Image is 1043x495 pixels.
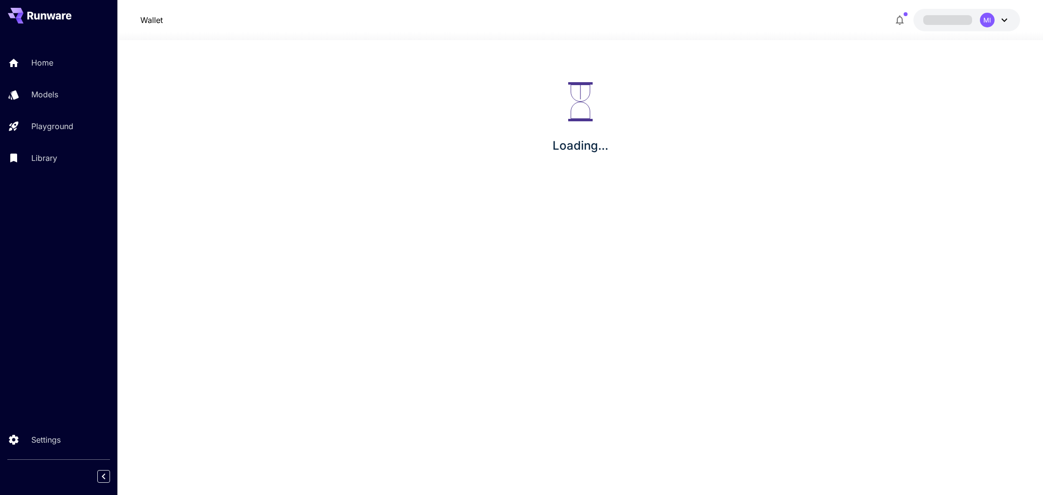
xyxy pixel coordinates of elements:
div: Collapse sidebar [105,468,117,485]
p: Home [31,57,53,68]
a: Wallet [140,14,163,26]
button: Collapse sidebar [97,470,110,483]
p: Settings [31,434,61,446]
p: Library [31,152,57,164]
button: MI [913,9,1020,31]
p: Playground [31,120,73,132]
p: Models [31,89,58,100]
nav: breadcrumb [140,14,163,26]
div: MI [980,13,995,27]
p: Loading... [553,137,608,155]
